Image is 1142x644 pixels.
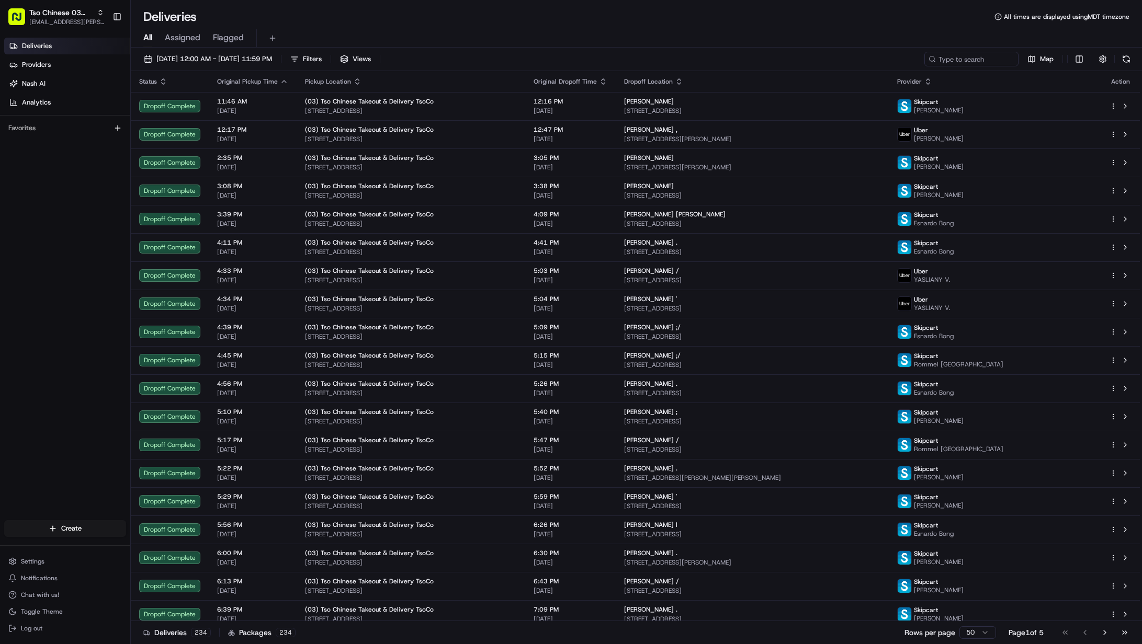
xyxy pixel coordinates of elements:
[534,586,607,595] span: [DATE]
[21,152,80,162] span: Knowledge Base
[534,577,607,585] span: 6:43 PM
[897,77,922,86] span: Provider
[305,154,434,162] span: (03) Tso Chinese Takeout & Delivery TsoCo
[914,558,964,566] span: [PERSON_NAME]
[914,445,1003,453] span: Rommel [GEOGRAPHIC_DATA]
[914,521,938,530] span: Skipcart
[305,304,517,313] span: [STREET_ADDRESS]
[914,191,964,199] span: [PERSON_NAME]
[624,464,677,473] span: [PERSON_NAME] .
[624,220,880,228] span: [STREET_ADDRESS]
[534,502,607,510] span: [DATE]
[217,154,288,162] span: 2:35 PM
[914,360,1003,369] span: Rommel [GEOGRAPHIC_DATA]
[217,267,288,275] span: 4:33 PM
[88,153,97,161] div: 💻
[914,304,951,312] span: YASLIANY V.
[534,361,607,369] span: [DATE]
[143,627,211,638] div: Deliveries
[305,530,517,538] span: [STREET_ADDRESS]
[624,530,880,538] span: [STREET_ADDRESS]
[305,408,434,416] span: (03) Tso Chinese Takeout & Delivery TsoCo
[217,125,288,134] span: 12:17 PM
[914,239,938,247] span: Skipcart
[286,52,326,66] button: Filters
[1040,54,1054,64] span: Map
[139,77,157,86] span: Status
[898,240,911,254] img: profile_skipcart_partner.png
[305,361,517,369] span: [STREET_ADDRESS]
[305,351,434,360] span: (03) Tso Chinese Takeout & Delivery TsoCo
[534,295,607,303] span: 5:04 PM
[624,379,677,388] span: [PERSON_NAME] .
[305,586,517,595] span: [STREET_ADDRESS]
[4,56,130,73] a: Providers
[353,54,371,64] span: Views
[335,52,376,66] button: Views
[305,436,434,444] span: (03) Tso Chinese Takeout & Delivery TsoCo
[624,417,880,425] span: [STREET_ADDRESS]
[914,408,938,417] span: Skipcart
[305,417,517,425] span: [STREET_ADDRESS]
[217,276,288,284] span: [DATE]
[914,501,964,510] span: [PERSON_NAME]
[534,549,607,557] span: 6:30 PM
[305,558,517,567] span: [STREET_ADDRESS]
[898,523,911,536] img: profile_skipcart_partner.png
[914,578,938,586] span: Skipcart
[217,107,288,115] span: [DATE]
[914,98,938,106] span: Skipcart
[624,323,681,331] span: [PERSON_NAME] ;/
[914,126,928,134] span: Uber
[624,125,677,134] span: [PERSON_NAME] ,
[21,557,44,566] span: Settings
[624,182,674,190] span: [PERSON_NAME]
[914,465,938,473] span: Skipcart
[898,438,911,452] img: profile_skipcart_partner.png
[4,520,126,537] button: Create
[914,106,964,114] span: [PERSON_NAME]
[534,474,607,482] span: [DATE]
[29,7,93,18] button: Tso Chinese 03 TsoCo
[624,577,679,585] span: [PERSON_NAME] /
[914,352,938,360] span: Skipcart
[305,521,434,529] span: (03) Tso Chinese Takeout & Delivery TsoCo
[4,588,126,602] button: Chat with us!
[624,154,674,162] span: [PERSON_NAME]
[4,4,108,29] button: Tso Chinese 03 TsoCo[EMAIL_ADDRESS][PERSON_NAME][DOMAIN_NAME]
[21,591,59,599] span: Chat with us!
[624,521,677,529] span: [PERSON_NAME] l
[4,120,126,136] div: Favorites
[624,502,880,510] span: [STREET_ADDRESS]
[21,574,58,582] span: Notifications
[217,464,288,473] span: 5:22 PM
[914,606,938,614] span: Skipcart
[99,152,168,162] span: API Documentation
[1004,13,1129,21] span: All times are displayed using MDT timezone
[914,324,938,332] span: Skipcart
[217,492,288,501] span: 5:29 PM
[29,18,104,26] span: [EMAIL_ADDRESS][PERSON_NAME][DOMAIN_NAME]
[36,110,132,119] div: We're available if you need us!
[534,417,607,425] span: [DATE]
[217,445,288,454] span: [DATE]
[914,417,964,425] span: [PERSON_NAME]
[624,276,880,284] span: [STREET_ADDRESS]
[217,530,288,538] span: [DATE]
[914,219,954,227] span: Esnardo Bong
[534,77,597,86] span: Original Dropoff Time
[217,408,288,416] span: 5:10 PM
[305,163,517,171] span: [STREET_ADDRESS]
[1110,77,1132,86] div: Action
[305,135,517,143] span: [STREET_ADDRESS]
[624,107,880,115] span: [STREET_ADDRESS]
[904,627,955,638] p: Rows per page
[624,615,880,623] span: [STREET_ADDRESS]
[10,153,19,161] div: 📗
[534,615,607,623] span: [DATE]
[914,436,938,445] span: Skipcart
[534,389,607,397] span: [DATE]
[624,549,677,557] span: [PERSON_NAME] .
[217,615,288,623] span: [DATE]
